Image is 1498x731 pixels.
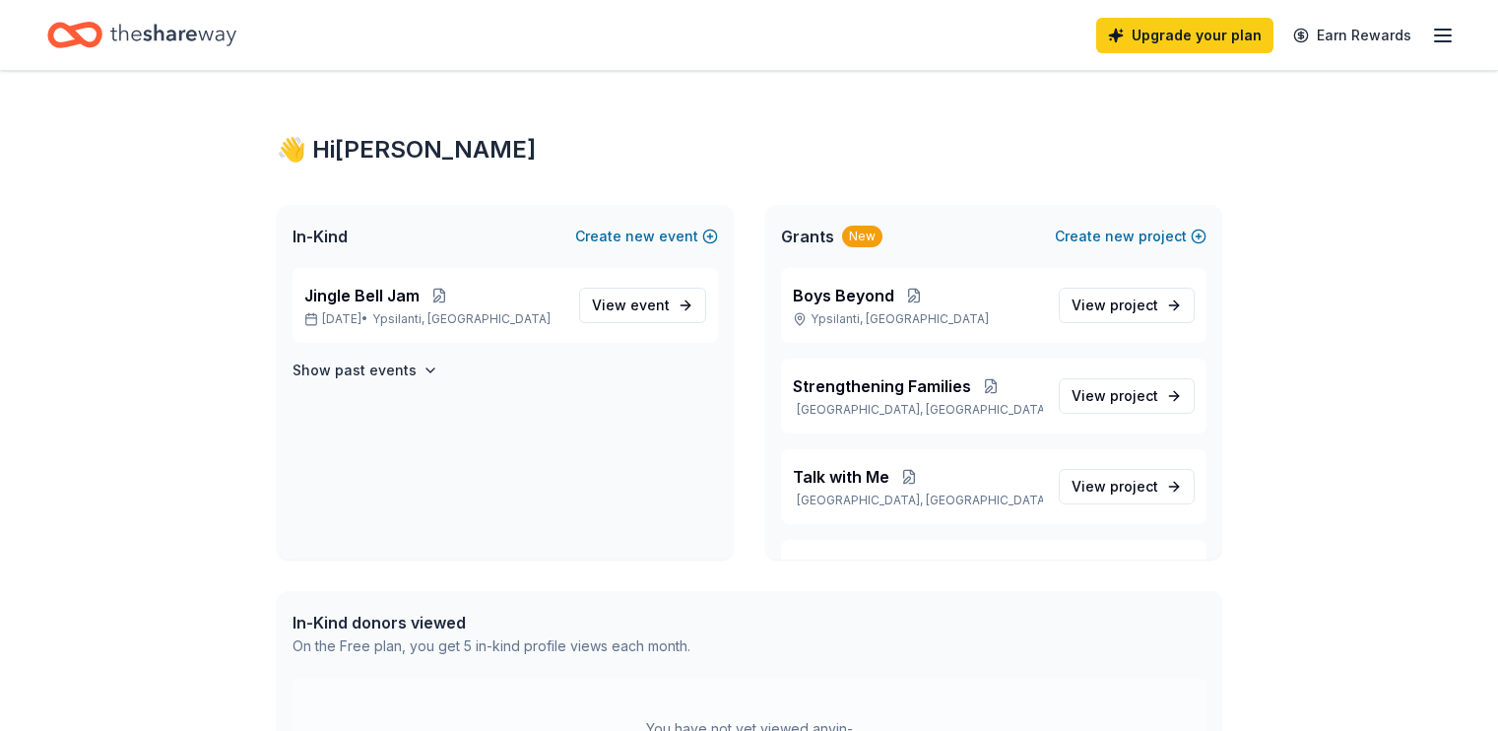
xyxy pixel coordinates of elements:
[1110,297,1158,313] span: project
[842,226,882,247] div: New
[277,134,1222,166] div: 👋 Hi [PERSON_NAME]
[304,284,420,307] span: Jingle Bell Jam
[793,402,1043,418] p: [GEOGRAPHIC_DATA], [GEOGRAPHIC_DATA]
[293,359,438,382] button: Show past events
[1072,384,1158,408] span: View
[793,556,915,579] span: HOPE Delivered
[1105,225,1135,248] span: new
[625,225,655,248] span: new
[793,374,971,398] span: Strengthening Families
[1110,478,1158,495] span: project
[793,311,1043,327] p: Ypsilanti, [GEOGRAPHIC_DATA]
[47,12,236,58] a: Home
[1059,378,1195,414] a: View project
[1072,475,1158,498] span: View
[293,611,690,634] div: In-Kind donors viewed
[592,294,670,317] span: View
[781,225,834,248] span: Grants
[1059,469,1195,504] a: View project
[293,225,348,248] span: In-Kind
[1059,288,1195,323] a: View project
[1110,387,1158,404] span: project
[579,288,706,323] a: View event
[372,311,551,327] span: Ypsilanti, [GEOGRAPHIC_DATA]
[1055,225,1206,248] button: Createnewproject
[293,359,417,382] h4: Show past events
[630,297,670,313] span: event
[1096,18,1273,53] a: Upgrade your plan
[575,225,718,248] button: Createnewevent
[793,465,889,489] span: Talk with Me
[793,284,894,307] span: Boys Beyond
[1072,294,1158,317] span: View
[793,493,1043,508] p: [GEOGRAPHIC_DATA], [GEOGRAPHIC_DATA]
[1281,18,1423,53] a: Earn Rewards
[293,634,690,658] div: On the Free plan, you get 5 in-kind profile views each month.
[304,311,563,327] p: [DATE] •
